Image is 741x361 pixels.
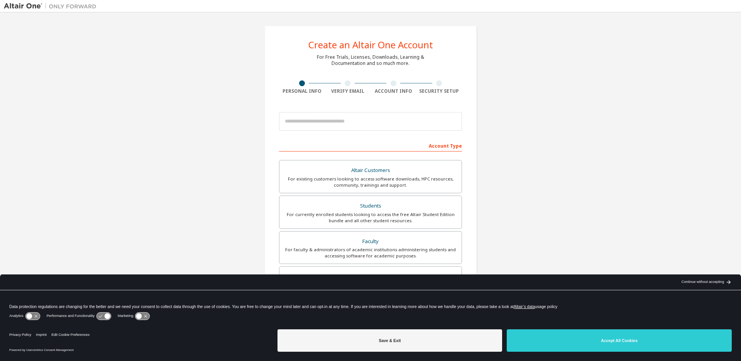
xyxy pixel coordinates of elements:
[317,54,424,66] div: For Free Trials, Licenses, Downloads, Learning & Documentation and so much more.
[325,88,371,94] div: Verify Email
[416,88,462,94] div: Security Setup
[284,201,457,211] div: Students
[284,211,457,224] div: For currently enrolled students looking to access the free Altair Student Edition bundle and all ...
[284,247,457,259] div: For faculty & administrators of academic institutions administering students and accessing softwa...
[279,88,325,94] div: Personal Info
[284,165,457,176] div: Altair Customers
[284,271,457,282] div: Everyone else
[308,40,433,49] div: Create an Altair One Account
[279,139,462,152] div: Account Type
[370,88,416,94] div: Account Info
[284,236,457,247] div: Faculty
[4,2,100,10] img: Altair One
[284,176,457,188] div: For existing customers looking to access software downloads, HPC resources, community, trainings ...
